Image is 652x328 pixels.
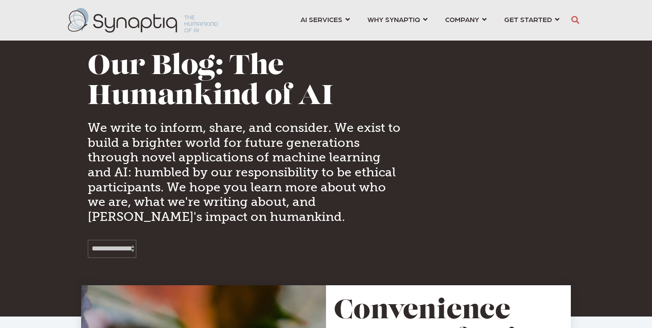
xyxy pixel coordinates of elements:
span: COMPANY [445,13,479,25]
a: GET STARTED [504,11,559,27]
img: synaptiq logo-2 [68,8,218,33]
h4: We write to inform, share, and consider. We exist to build a brighter world for future generation... [88,120,401,224]
a: WHY SYNAPTIQ [367,11,427,27]
span: WHY SYNAPTIQ [367,13,420,25]
a: COMPANY [445,11,487,27]
h1: Our Blog: The Humankind of AI [88,52,401,112]
span: GET STARTED [504,13,552,25]
a: AI SERVICES [300,11,350,27]
span: AI SERVICES [300,13,342,25]
nav: menu [292,4,568,36]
